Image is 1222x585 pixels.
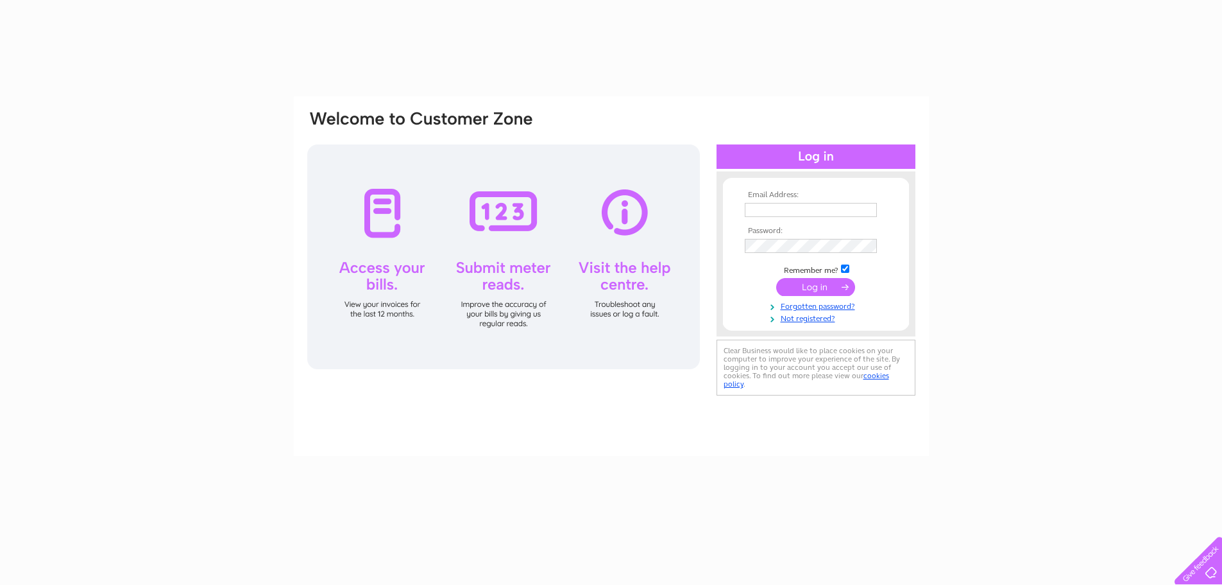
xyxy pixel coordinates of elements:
a: Not registered? [745,311,890,324]
a: Forgotten password? [745,299,890,311]
td: Remember me? [742,263,890,275]
a: cookies policy [724,371,889,389]
div: Clear Business would like to place cookies on your computer to improve your experience of the sit... [717,340,915,396]
th: Email Address: [742,191,890,200]
th: Password: [742,227,890,236]
input: Submit [776,278,855,296]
